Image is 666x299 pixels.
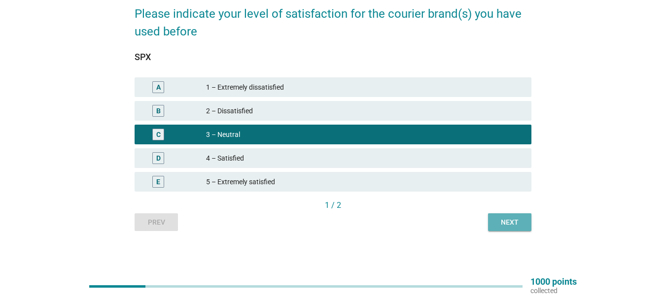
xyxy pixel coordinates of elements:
[206,81,524,93] div: 1 – Extremely dissatisfied
[156,130,161,140] div: C
[206,152,524,164] div: 4 – Satisfied
[156,153,161,164] div: D
[530,286,577,295] p: collected
[206,105,524,117] div: 2 – Dissatisfied
[135,199,531,211] div: 1 / 2
[488,213,531,231] button: Next
[206,129,524,140] div: 3 – Neutral
[530,277,577,286] p: 1000 points
[496,217,524,228] div: Next
[156,177,160,187] div: E
[156,106,161,116] div: B
[135,50,531,64] div: SPX
[206,176,524,188] div: 5 – Extremely satisfied
[156,82,161,93] div: A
